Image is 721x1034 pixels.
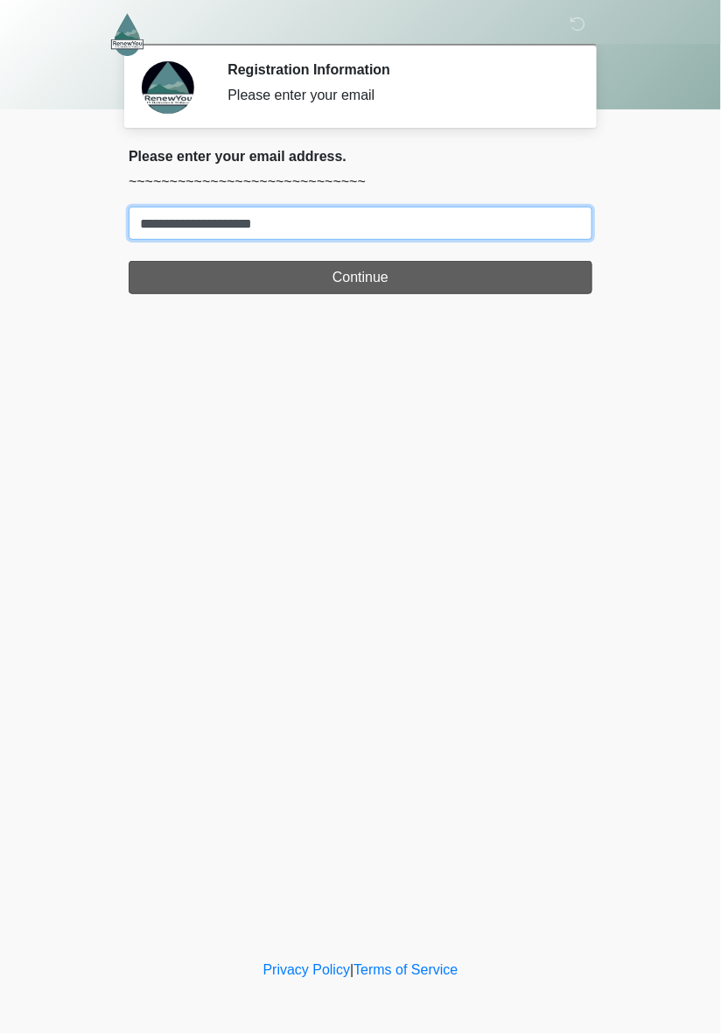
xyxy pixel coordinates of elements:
[129,172,592,193] p: ~~~~~~~~~~~~~~~~~~~~~~~~~~~~~
[142,61,194,114] img: Agent Avatar
[111,13,143,56] img: RenewYou IV Hydration and Wellness Logo
[227,61,566,78] h2: Registration Information
[263,963,351,978] a: Privacy Policy
[353,963,458,978] a: Terms of Service
[227,85,566,106] div: Please enter your email
[350,963,353,978] a: |
[129,261,592,294] button: Continue
[129,148,592,165] h2: Please enter your email address.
